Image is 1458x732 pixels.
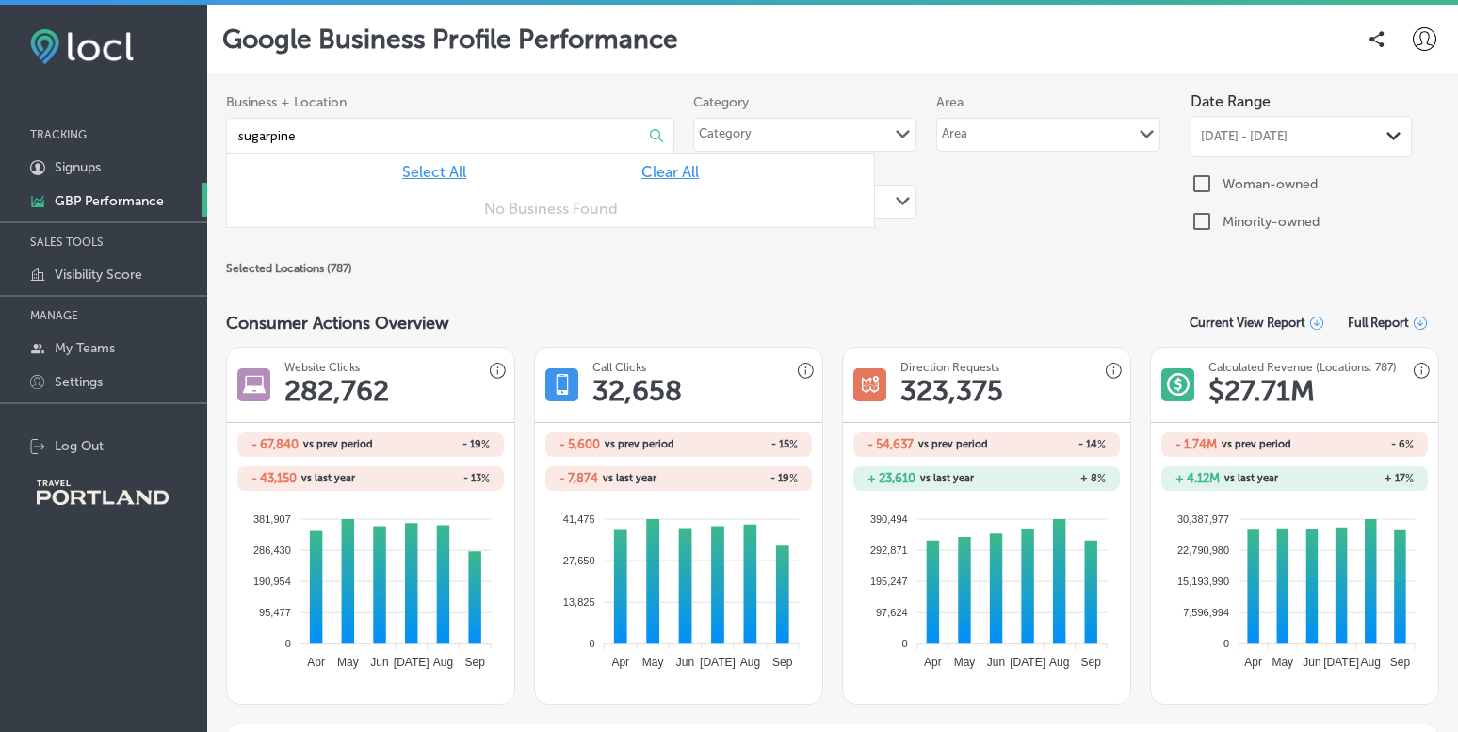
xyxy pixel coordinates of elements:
tspan: Jun [1303,656,1320,669]
span: % [1097,472,1106,485]
span: Consumer Actions Overview [226,313,449,333]
tspan: May [642,656,664,669]
tspan: 95,477 [259,607,291,618]
span: % [1097,438,1106,451]
p: My Teams [55,340,115,356]
tspan: Aug [433,656,453,669]
span: % [481,438,490,451]
tspan: 286,430 [253,545,291,556]
h3: Direction Requests [900,361,999,374]
h1: 32,658 [592,374,682,408]
p: No Business Found [236,200,865,218]
span: vs prev period [605,439,674,449]
tspan: Jun [371,656,389,669]
tspan: 0 [902,638,908,649]
img: Travel Portland [37,480,169,505]
tspan: Sep [1390,656,1411,669]
h2: - 19 [378,438,490,451]
tspan: Apr [924,656,942,669]
span: % [481,472,490,485]
label: Date Range [1191,92,1271,110]
span: vs last year [603,473,656,483]
img: fda3e92497d09a02dc62c9cd864e3231.png [30,29,134,64]
tspan: Sep [465,656,486,669]
tspan: 27,650 [563,555,595,566]
span: % [1405,472,1414,485]
p: Google Business Profile Performance [222,24,678,55]
tspan: [DATE] [1010,656,1045,669]
tspan: 190,954 [253,576,291,587]
h2: - 14 [993,438,1106,451]
tspan: 41,475 [563,512,595,524]
span: % [789,438,798,451]
tspan: 195,247 [870,576,908,587]
tspan: [DATE] [700,656,736,669]
tspan: Jun [987,656,1005,669]
h2: - 13 [371,472,490,485]
h1: $ 27.71M [1208,374,1315,408]
tspan: 22,790,980 [1177,545,1229,556]
span: Select All [402,163,466,181]
tspan: 390,494 [870,512,908,524]
span: Full Report [1348,316,1409,330]
label: Area [936,94,1160,110]
h2: - 7,874 [559,471,598,485]
h2: - 54,637 [867,437,914,451]
tspan: Aug [740,656,760,669]
span: % [789,472,798,485]
h2: + 4.12M [1175,471,1220,485]
div: Area [942,126,967,148]
h2: - 6 [1296,438,1414,451]
span: Selected Locations ( 787 ) [226,262,352,275]
label: Woman-owned [1223,176,1318,192]
p: Signups [55,159,101,175]
tspan: 30,387,977 [1177,512,1229,524]
p: Settings [55,374,103,390]
tspan: Apr [307,656,325,669]
label: Minority-owned [1223,214,1320,230]
h2: - 67,840 [251,437,299,451]
tspan: [DATE] [394,656,429,669]
span: Clear All [641,163,699,181]
span: vs prev period [918,439,988,449]
span: vs last year [301,473,355,483]
tspan: Apr [612,656,630,669]
tspan: May [1272,656,1294,669]
p: Log Out [55,438,104,454]
tspan: 13,825 [563,596,595,608]
h2: - 1.74M [1175,437,1217,451]
tspan: Apr [1244,656,1262,669]
input: Type business names and/or locations [236,119,611,153]
tspan: [DATE] [1323,656,1359,669]
tspan: 7,596,994 [1183,607,1229,618]
span: [DATE] - [DATE] [1201,129,1288,144]
tspan: Aug [1049,656,1069,669]
span: % [1405,438,1414,451]
h1: 282,762 [284,374,389,408]
tspan: Jun [676,656,694,669]
h2: + 23,610 [867,471,915,485]
label: Category [693,94,917,110]
p: Visibility Score [55,267,142,283]
span: vs last year [1224,473,1278,483]
h3: Calculated Revenue (Locations: 787) [1208,361,1397,374]
span: vs prev period [303,439,373,449]
tspan: 97,624 [876,607,908,618]
h1: 323,375 [900,374,1003,408]
tspan: 0 [1223,638,1229,649]
h3: Call Clicks [592,361,646,374]
span: vs prev period [1222,439,1291,449]
tspan: May [337,656,359,669]
h2: + 17 [1295,472,1414,485]
tspan: Aug [1361,656,1381,669]
tspan: 0 [590,638,595,649]
span: vs last year [920,473,974,483]
h2: - 15 [679,438,798,451]
tspan: May [954,656,976,669]
tspan: 15,193,990 [1177,576,1229,587]
h2: + 8 [987,472,1106,485]
h2: - 19 [679,472,798,485]
h2: - 43,150 [251,471,297,485]
h2: - 5,600 [559,437,600,451]
span: Business + Location [226,94,674,110]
